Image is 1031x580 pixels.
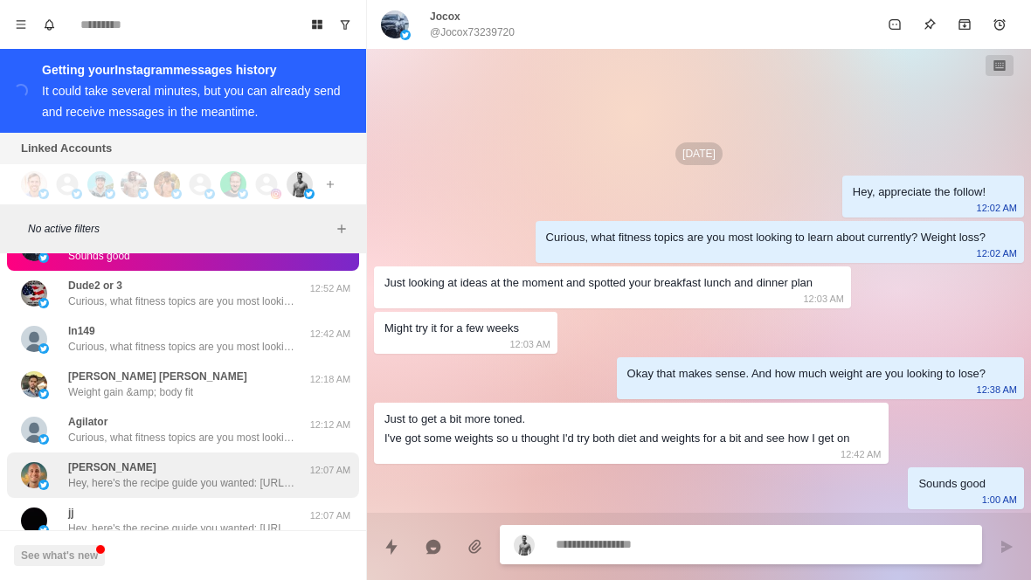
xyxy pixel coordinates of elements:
p: Sounds good [68,248,130,264]
img: picture [304,189,315,199]
button: Mark as unread [877,7,912,42]
p: 12:07 AM [308,463,352,478]
p: 12:18 AM [308,372,352,387]
img: picture [38,252,49,263]
img: picture [121,171,147,197]
img: picture [400,30,411,40]
button: Quick replies [374,529,409,564]
button: Send message [989,529,1024,564]
p: 12:42 AM [308,327,352,342]
p: 12:02 AM [977,198,1017,217]
button: Add account [320,174,341,195]
p: ln149 [68,323,95,339]
button: See what's new [14,545,105,566]
img: picture [21,326,47,352]
button: Notifications [35,10,63,38]
p: 12:12 AM [308,418,352,432]
p: jj [68,505,74,521]
p: Hey, here's the recipe guide you wanted: [URL][DOMAIN_NAME] Appreciate your support! Did you want... [68,521,295,536]
img: picture [138,189,149,199]
p: Agilator [68,414,107,430]
p: Jocox [430,9,460,24]
img: picture [21,280,47,307]
p: Curious, what fitness topics are you most looking to learn about currently? Weight loss? [68,339,295,355]
img: picture [271,189,281,199]
p: Hey, here's the recipe guide you wanted: [URL][DOMAIN_NAME] Appreciate your support! Did you want... [68,475,295,491]
img: picture [220,171,246,197]
p: Linked Accounts [21,140,112,157]
button: Add reminder [982,7,1017,42]
div: Okay that makes sense. And how much weight are you looking to lose? [627,364,986,383]
button: Add media [458,529,493,564]
p: 12:52 AM [308,281,352,296]
img: picture [21,507,47,534]
button: Menu [7,10,35,38]
button: Reply with AI [416,529,451,564]
img: picture [21,417,47,443]
p: [DATE] [675,142,723,165]
img: picture [38,189,49,199]
img: picture [238,189,248,199]
img: picture [21,371,47,397]
p: 1:00 AM [982,490,1017,509]
div: Hey, appreciate the follow! [853,183,986,202]
img: picture [38,480,49,490]
div: Sounds good [918,474,986,494]
button: Board View [303,10,331,38]
img: picture [72,189,82,199]
img: picture [204,189,215,199]
img: picture [171,189,182,199]
img: picture [38,434,49,445]
div: Just looking at ideas at the moment and spotted your breakfast lunch and dinner plan [384,273,813,293]
button: Show unread conversations [331,10,359,38]
button: Add filters [331,218,352,239]
img: picture [21,171,47,197]
button: Pin [912,7,947,42]
img: picture [38,343,49,354]
div: Might try it for a few weeks [384,319,519,338]
p: 12:02 AM [977,244,1017,263]
img: picture [38,389,49,399]
p: 12:03 AM [509,335,550,354]
div: It could take several minutes, but you can already send and receive messages in the meantime. [42,84,341,119]
p: @Jocox73239720 [430,24,515,40]
img: picture [38,525,49,535]
img: picture [287,171,313,197]
button: Archive [947,7,982,42]
div: Getting your Instagram messages history [42,59,345,80]
div: Curious, what fitness topics are you most looking to learn about currently? Weight loss? [546,228,986,247]
img: picture [514,535,535,556]
img: picture [154,171,180,197]
img: picture [21,462,47,488]
img: picture [105,189,115,199]
p: Curious, what fitness topics are you most looking to learn about currently? Weight loss? [68,293,295,309]
p: 12:42 AM [841,445,881,464]
div: Just to get a bit more toned. I've got some weights so u thought I'd try both diet and weights fo... [384,410,850,448]
p: Weight gain &amp; body fit [68,384,193,400]
p: 12:03 AM [804,289,844,308]
p: [PERSON_NAME] [PERSON_NAME] [68,369,247,384]
img: picture [381,10,409,38]
p: [PERSON_NAME] [68,459,156,475]
p: 12:07 AM [308,508,352,523]
p: No active filters [28,221,331,237]
p: Curious, what fitness topics are you most looking to learn about currently? Weight loss? [68,430,295,445]
img: picture [87,171,114,197]
p: Dude2 or 3 [68,278,122,293]
img: picture [38,298,49,308]
p: 12:38 AM [977,380,1017,399]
